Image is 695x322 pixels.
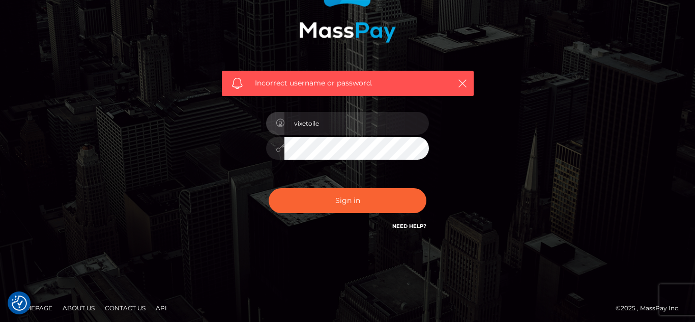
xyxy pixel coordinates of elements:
[284,112,429,135] input: Username...
[616,303,687,314] div: © 2025 , MassPay Inc.
[269,188,426,213] button: Sign in
[392,223,426,229] a: Need Help?
[59,300,99,316] a: About Us
[255,78,441,89] span: Incorrect username or password.
[12,296,27,311] button: Consent Preferences
[11,300,56,316] a: Homepage
[12,296,27,311] img: Revisit consent button
[152,300,171,316] a: API
[101,300,150,316] a: Contact Us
